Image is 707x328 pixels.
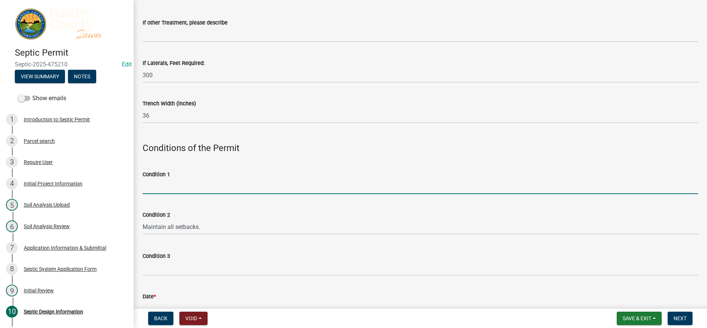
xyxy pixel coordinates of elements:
[15,61,119,68] span: Septic-2025-475210
[24,266,97,272] div: Septic System Application Form
[6,178,18,190] div: 4
[143,143,698,154] h4: Conditions of the Permit
[15,8,122,40] img: Hardin County, Iowa
[6,306,18,318] div: 10
[24,181,82,186] div: Initial Project Information
[143,254,170,259] label: Condition 3
[143,301,211,316] input: mm/dd/yyyy
[24,160,53,165] div: Require User
[15,47,128,58] h4: Septic Permit
[6,263,18,275] div: 8
[179,312,208,325] button: Void
[143,101,196,106] label: Trench Width (inches)
[143,172,170,177] label: Condition 1
[6,156,18,168] div: 3
[185,315,197,321] span: Void
[6,285,18,296] div: 9
[24,245,106,250] div: Application Information & Submittal
[24,224,70,229] div: Soil Analysis Review
[623,315,651,321] span: Save & Exit
[24,202,70,207] div: Soil Analysis Upload
[674,315,687,321] span: Next
[148,312,173,325] button: Back
[6,242,18,254] div: 7
[143,61,205,66] label: If Laterals, Feet Required:
[6,114,18,125] div: 1
[143,20,228,26] label: If other Treatment, please describe
[24,309,83,314] div: Septic Design Information
[6,135,18,147] div: 2
[143,294,156,299] label: Date
[68,70,96,83] button: Notes
[6,220,18,232] div: 6
[24,138,55,144] div: Parcel search
[24,288,54,293] div: Initial Review
[24,117,90,122] div: Introduction to Septic Permit
[68,74,96,80] wm-modal-confirm: Notes
[122,61,132,68] a: Edit
[617,312,662,325] button: Save & Exit
[15,70,65,83] button: View Summary
[15,74,65,80] wm-modal-confirm: Summary
[154,315,167,321] span: Back
[6,199,18,211] div: 5
[122,61,132,68] wm-modal-confirm: Edit Application Number
[668,312,693,325] button: Next
[18,94,66,103] label: Show emails
[143,213,170,218] label: Condition 2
